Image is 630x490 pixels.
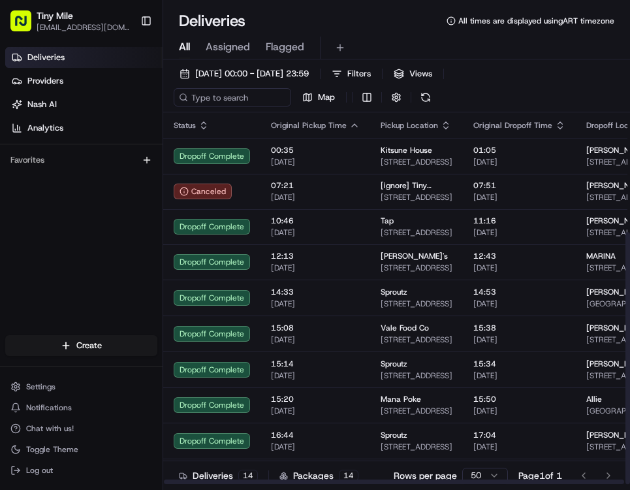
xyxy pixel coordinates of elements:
span: Mana Poke [381,394,421,404]
span: 14:53 [473,287,565,297]
span: [STREET_ADDRESS] [381,157,452,167]
span: Kitsune House [381,145,432,155]
button: Notifications [5,399,157,417]
span: 15:38 [473,323,565,333]
button: Tiny Mile[EMAIL_ADDRESS][DOMAIN_NAME] [5,5,135,37]
span: Deliveries [27,52,65,63]
span: [DATE] [473,192,565,203]
span: 00:35 [271,145,360,155]
span: [DATE] [271,227,360,238]
a: Providers [5,71,163,91]
span: 15:34 [473,359,565,369]
span: 16:44 [271,430,360,440]
span: [DATE] [473,263,565,273]
span: 07:51 [473,180,565,191]
button: Refresh [417,88,435,106]
span: [ignore] Tiny Market [381,180,452,191]
span: [DATE] [473,406,565,416]
span: 15:14 [271,359,360,369]
span: All [179,39,190,55]
span: Allie [586,394,602,404]
a: Deliveries [5,47,163,68]
div: Page 1 of 1 [518,469,562,482]
span: [STREET_ADDRESS] [381,442,452,452]
span: [DATE] [473,227,565,238]
span: All times are displayed using ART timezone [458,16,614,26]
span: [STREET_ADDRESS] [381,227,452,238]
h1: Deliveries [179,10,245,31]
button: Tiny Mile [37,9,73,22]
span: [DATE] [473,442,565,452]
span: Analytics [27,122,63,134]
span: Providers [27,75,63,87]
button: Toggle Theme [5,440,157,459]
span: Notifications [26,402,72,413]
span: 15:08 [271,323,360,333]
button: Map [296,88,341,106]
button: Create [5,335,157,356]
span: [DATE] [473,299,565,309]
span: Flagged [266,39,304,55]
span: [DATE] [473,157,565,167]
button: Log out [5,461,157,480]
span: [DATE] [271,406,360,416]
button: Views [388,65,438,83]
div: 14 [339,470,358,482]
span: Chat with us! [26,423,74,434]
span: Sproutz [381,430,407,440]
span: 11:16 [473,216,565,226]
span: Toggle Theme [26,444,78,455]
button: Settings [5,378,157,396]
span: 14:33 [271,287,360,297]
span: Vale Food Co [381,323,429,333]
span: Original Dropoff Time [473,120,552,131]
button: Canceled [174,184,232,199]
button: Filters [326,65,377,83]
button: Chat with us! [5,419,157,438]
span: 01:05 [473,145,565,155]
span: [DATE] [271,157,360,167]
span: 15:50 [473,394,565,404]
span: Sproutz [381,359,407,369]
span: Pickup Location [381,120,438,131]
span: 17:04 [473,430,565,440]
div: Favorites [5,150,157,171]
span: Map [318,91,335,103]
span: [PERSON_NAME]'s [381,251,448,261]
div: 14 [238,470,258,482]
button: [DATE] 00:00 - [DATE] 23:59 [174,65,315,83]
span: 07:21 [271,180,360,191]
span: [STREET_ADDRESS] [381,370,452,381]
span: Status [174,120,196,131]
span: Nash AI [27,99,57,110]
div: Deliveries [179,469,258,482]
span: Log out [26,465,53,476]
span: 12:13 [271,251,360,261]
span: [DATE] [271,370,360,381]
span: Views [409,68,432,80]
span: Sproutz [381,287,407,297]
span: [DATE] [473,335,565,345]
span: Filters [347,68,371,80]
button: [EMAIL_ADDRESS][DOMAIN_NAME] [37,22,130,33]
span: Assigned [206,39,250,55]
span: [STREET_ADDRESS] [381,335,452,345]
span: [STREET_ADDRESS] [381,263,452,273]
span: [DATE] 00:00 - [DATE] 23:59 [195,68,309,80]
span: 10:46 [271,216,360,226]
span: [DATE] [271,299,360,309]
span: [STREET_ADDRESS] [381,406,452,416]
span: [DATE] [271,263,360,273]
span: [DATE] [473,370,565,381]
span: 15:20 [271,394,360,404]
span: [DATE] [271,192,360,203]
span: MARINA [586,251,616,261]
a: Nash AI [5,94,163,115]
span: Original Pickup Time [271,120,347,131]
a: Analytics [5,118,163,139]
span: Tap [381,216,394,226]
span: [DATE] [271,335,360,345]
